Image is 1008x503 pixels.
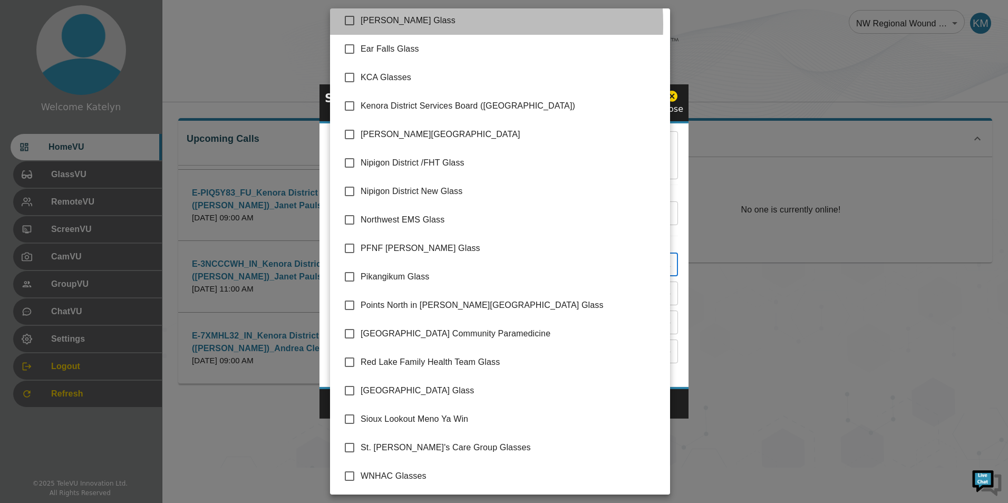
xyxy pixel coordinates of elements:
[361,214,662,226] span: Northwest EMS Glass
[361,43,662,55] span: Ear Falls Glass
[361,384,662,397] span: [GEOGRAPHIC_DATA] Glass
[173,5,198,31] div: Minimize live chat window
[361,470,662,482] span: WNHAC Glasses
[361,327,662,340] span: [GEOGRAPHIC_DATA] Community Paramedicine
[361,14,662,27] span: [PERSON_NAME] Glass
[61,133,146,239] span: We're online!
[361,71,662,84] span: KCA Glasses
[361,100,662,112] span: Kenora District Services Board ([GEOGRAPHIC_DATA])
[361,185,662,198] span: Nipigon District New Glass
[361,356,662,369] span: Red Lake Family Health Team Glass
[971,466,1003,498] img: Chat Widget
[361,441,662,454] span: St. [PERSON_NAME]'s Care Group Glasses
[361,157,662,169] span: Nipigon District /FHT Glass
[361,128,662,141] span: [PERSON_NAME][GEOGRAPHIC_DATA]
[5,288,201,325] textarea: Type your message and hit 'Enter'
[361,242,662,255] span: PFNF [PERSON_NAME] Glass
[361,299,662,312] span: Points North in [PERSON_NAME][GEOGRAPHIC_DATA] Glass
[55,55,177,69] div: Chat with us now
[18,49,44,75] img: d_736959983_company_1615157101543_736959983
[361,270,662,283] span: Pikangikum Glass
[361,413,662,425] span: Sioux Lookout Meno Ya Win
